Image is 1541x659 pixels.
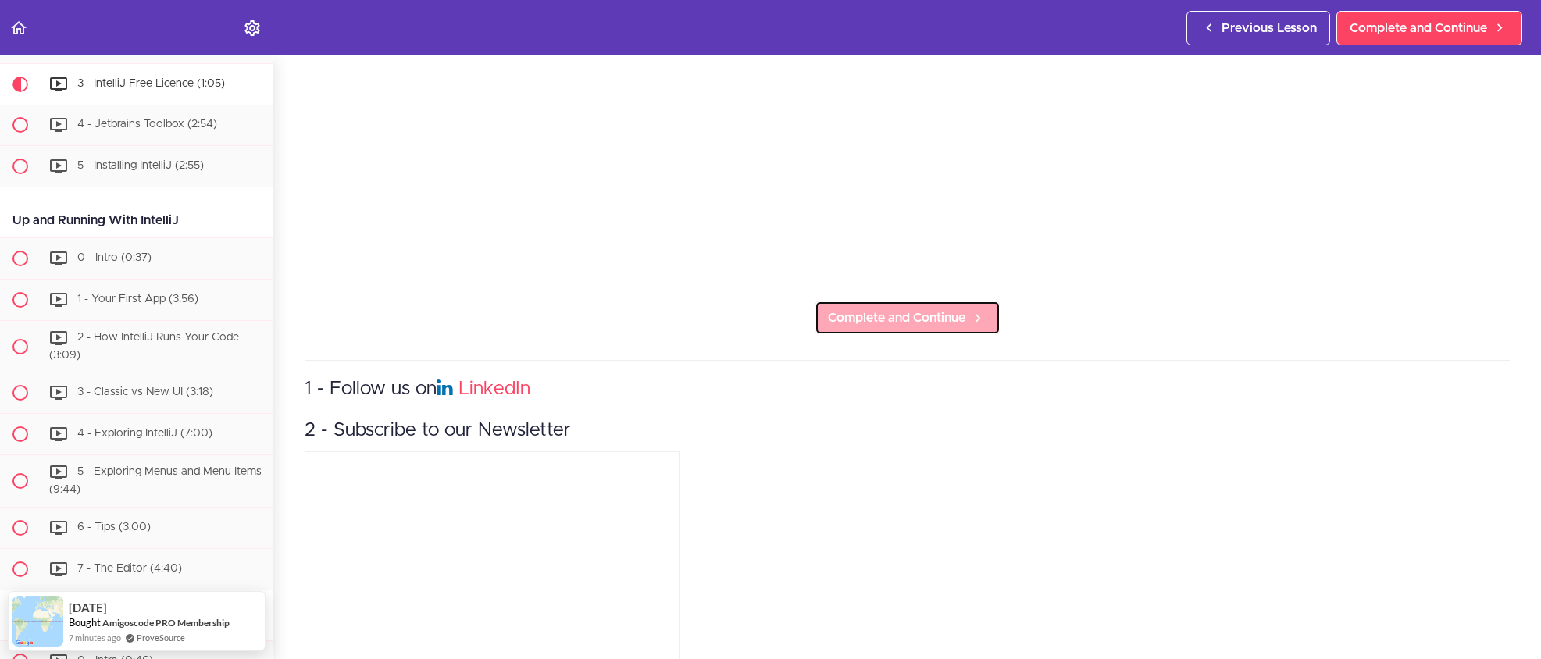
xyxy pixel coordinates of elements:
[305,376,1510,402] h3: 1 - Follow us on
[49,467,262,496] span: 5 - Exploring Menus and Menu Items (9:44)
[1350,19,1487,37] span: Complete and Continue
[77,429,212,440] span: 4 - Exploring IntelliJ (7:00)
[815,301,1001,335] a: Complete and Continue
[77,563,182,574] span: 7 - The Editor (4:40)
[9,19,28,37] svg: Back to course curriculum
[137,631,185,644] a: ProveSource
[69,601,107,614] span: [DATE]
[828,308,965,327] span: Complete and Continue
[49,332,239,361] span: 2 - How IntelliJ Runs Your Code (3:09)
[69,631,121,644] span: 7 minutes ago
[77,522,151,533] span: 6 - Tips (3:00)
[77,387,213,398] span: 3 - Classic vs New UI (3:18)
[305,418,1510,443] h3: 2 - Subscribe to our Newsletter
[12,596,63,647] img: provesource social proof notification image
[77,78,225,89] span: 3 - IntelliJ Free Licence (1:05)
[1222,19,1317,37] span: Previous Lesson
[77,119,217,130] span: 4 - Jetbrains Toolbox (2:54)
[1336,11,1522,45] a: Complete and Continue
[102,617,230,629] a: Amigoscode PRO Membership
[458,379,530,398] a: LinkedIn
[243,19,262,37] svg: Settings Menu
[77,160,204,171] span: 5 - Installing IntelliJ (2:55)
[1186,11,1330,45] a: Previous Lesson
[69,616,101,629] span: Bought
[77,294,198,305] span: 1 - Your First App (3:56)
[77,252,152,263] span: 0 - Intro (0:37)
